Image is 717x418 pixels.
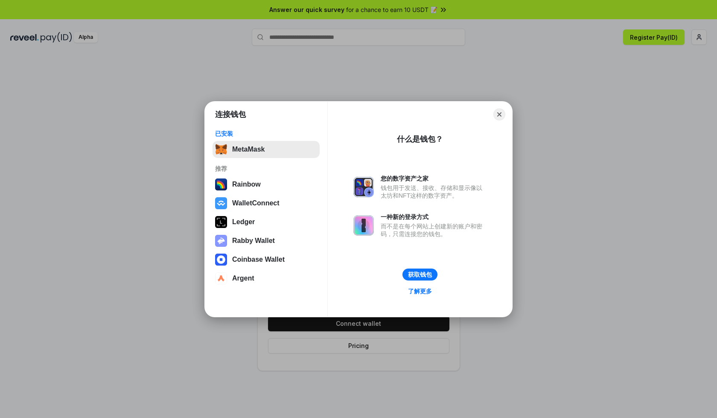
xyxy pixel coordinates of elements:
[215,130,317,137] div: 已安装
[381,213,487,221] div: 一种新的登录方式
[215,235,227,247] img: svg+xml,%3Csvg%20xmlns%3D%22http%3A%2F%2Fwww.w3.org%2F2000%2Fsvg%22%20fill%3D%22none%22%20viewBox...
[215,272,227,284] img: svg+xml,%3Csvg%20width%3D%2228%22%20height%3D%2228%22%20viewBox%3D%220%200%2028%2028%22%20fill%3D...
[232,275,254,282] div: Argent
[215,165,317,172] div: 推荐
[213,232,320,249] button: Rabby Wallet
[353,177,374,197] img: svg+xml,%3Csvg%20xmlns%3D%22http%3A%2F%2Fwww.w3.org%2F2000%2Fsvg%22%20fill%3D%22none%22%20viewBox...
[381,222,487,238] div: 而不是在每个网站上创建新的账户和密码，只需连接您的钱包。
[215,216,227,228] img: svg+xml,%3Csvg%20xmlns%3D%22http%3A%2F%2Fwww.w3.org%2F2000%2Fsvg%22%20width%3D%2228%22%20height%3...
[215,197,227,209] img: svg+xml,%3Csvg%20width%3D%2228%22%20height%3D%2228%22%20viewBox%3D%220%200%2028%2028%22%20fill%3D...
[213,195,320,212] button: WalletConnect
[232,181,261,188] div: Rainbow
[493,108,505,120] button: Close
[232,256,285,263] div: Coinbase Wallet
[403,286,437,297] a: 了解更多
[397,134,443,144] div: 什么是钱包？
[408,287,432,295] div: 了解更多
[213,176,320,193] button: Rainbow
[213,141,320,158] button: MetaMask
[215,178,227,190] img: svg+xml,%3Csvg%20width%3D%22120%22%20height%3D%22120%22%20viewBox%3D%220%200%20120%20120%22%20fil...
[215,109,246,120] h1: 连接钱包
[232,199,280,207] div: WalletConnect
[213,251,320,268] button: Coinbase Wallet
[232,218,255,226] div: Ledger
[213,213,320,231] button: Ledger
[402,269,437,281] button: 获取钱包
[353,215,374,236] img: svg+xml,%3Csvg%20xmlns%3D%22http%3A%2F%2Fwww.w3.org%2F2000%2Fsvg%22%20fill%3D%22none%22%20viewBox...
[381,184,487,199] div: 钱包用于发送、接收、存储和显示像以太坊和NFT这样的数字资产。
[213,270,320,287] button: Argent
[232,146,265,153] div: MetaMask
[232,237,275,245] div: Rabby Wallet
[381,175,487,182] div: 您的数字资产之家
[408,271,432,278] div: 获取钱包
[215,254,227,266] img: svg+xml,%3Csvg%20width%3D%2228%22%20height%3D%2228%22%20viewBox%3D%220%200%2028%2028%22%20fill%3D...
[215,143,227,155] img: svg+xml,%3Csvg%20fill%3D%22none%22%20height%3D%2233%22%20viewBox%3D%220%200%2035%2033%22%20width%...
